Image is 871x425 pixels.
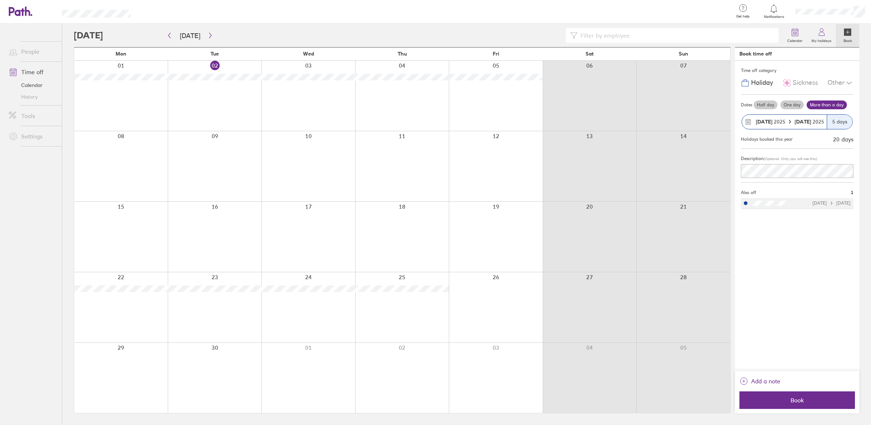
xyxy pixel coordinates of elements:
label: One day [780,100,804,109]
a: Time off [3,65,62,79]
strong: [DATE] [795,118,813,125]
span: Fri [493,51,499,57]
span: Holiday [751,79,773,87]
span: Mon [115,51,126,57]
a: Notifications [762,4,786,19]
span: Tue [211,51,219,57]
span: 2025 [756,119,785,125]
span: Description [741,156,764,161]
label: More than a day [807,100,847,109]
div: 20 days [833,136,853,143]
label: Half day [754,100,777,109]
a: Settings [3,129,62,144]
a: Book [836,24,859,47]
button: [DATE] [174,30,206,42]
span: Also off [741,190,756,195]
label: Calendar [783,37,807,43]
span: Notifications [762,15,786,19]
a: History [3,91,62,103]
span: Dates [741,102,752,107]
a: Calendar [783,24,807,47]
button: [DATE] 2025[DATE] 20255 days [741,111,853,133]
div: Book time off [739,51,772,57]
span: Add a note [751,375,780,387]
span: Wed [303,51,314,57]
a: People [3,44,62,59]
span: Sun [679,51,688,57]
a: My holidays [807,24,836,47]
span: Sickness [793,79,818,87]
span: Thu [398,51,407,57]
span: 1 [851,190,853,195]
div: Time off category [741,65,853,76]
span: (Optional. Only you will see this) [764,156,817,161]
a: Tools [3,109,62,123]
button: Add a note [739,375,780,387]
label: My holidays [807,37,836,43]
a: Calendar [3,79,62,91]
button: Book [739,391,855,409]
div: [DATE] [DATE] [813,201,851,206]
span: Book [745,397,850,403]
div: 5 days [827,115,852,129]
label: Book [839,37,856,43]
div: Holidays booked this year [741,137,793,142]
span: Get help [731,14,755,19]
input: Filter by employee [577,29,774,42]
div: Other [828,76,853,90]
span: Sat [586,51,594,57]
strong: [DATE] [756,118,772,125]
span: 2025 [795,119,824,125]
